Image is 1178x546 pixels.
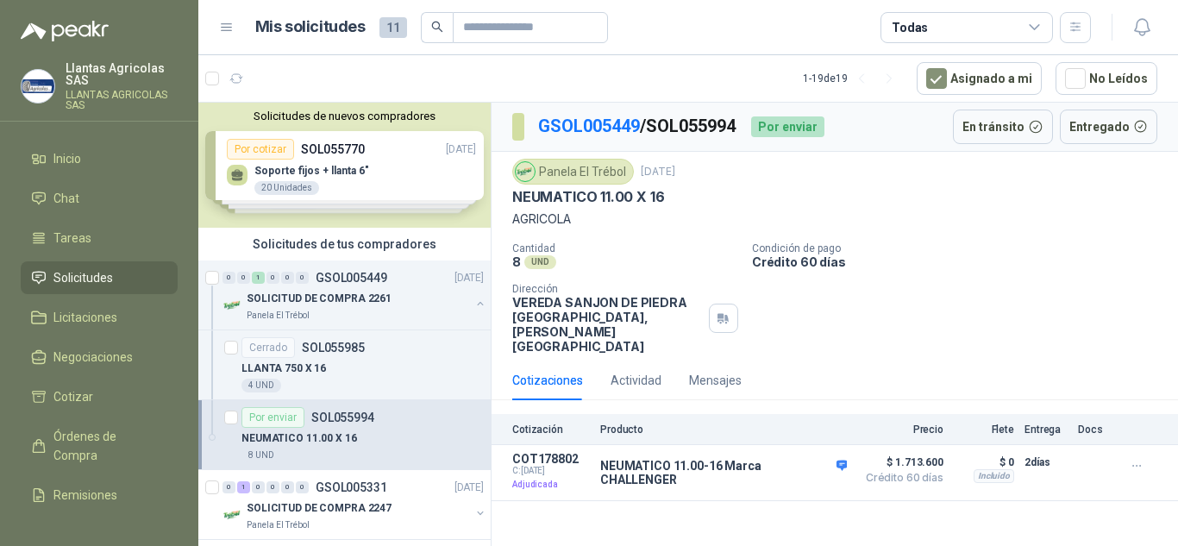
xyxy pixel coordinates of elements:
[198,103,491,228] div: Solicitudes de nuevos compradoresPor cotizarSOL055770[DATE] Soporte fijos + llanta 6"20 UnidadesP...
[247,291,392,307] p: SOLICITUD DE COMPRA 2261
[316,481,387,493] p: GSOL005331
[917,62,1042,95] button: Asignado a mi
[281,272,294,284] div: 0
[21,261,178,294] a: Solicitudes
[857,452,943,473] span: $ 1.713.600
[241,449,281,462] div: 8 UND
[66,62,178,86] p: Llantas Agricolas SAS
[53,486,117,505] span: Remisiones
[1024,452,1068,473] p: 2 días
[431,21,443,33] span: search
[512,242,738,254] p: Cantidad
[803,65,903,92] div: 1 - 19 de 19
[53,308,117,327] span: Licitaciones
[241,407,304,428] div: Por enviar
[954,424,1014,436] p: Flete
[21,341,178,373] a: Negociaciones
[311,411,374,424] p: SOL055994
[205,110,484,122] button: Solicitudes de nuevos compradores
[241,361,326,377] p: LLANTA 750 X 16
[241,379,281,392] div: 4 UND
[296,272,309,284] div: 0
[512,210,1157,229] p: AGRICOLA
[512,254,521,269] p: 8
[252,272,265,284] div: 1
[53,268,113,287] span: Solicitudes
[53,189,79,208] span: Chat
[22,70,54,103] img: Company Logo
[538,116,640,136] a: GSOL005449
[516,162,535,181] img: Company Logo
[512,371,583,390] div: Cotizaciones
[222,477,487,532] a: 0 1 0 0 0 0 GSOL005331[DATE] Company LogoSOLICITUD DE COMPRA 2247Panela El Trébol
[21,21,109,41] img: Logo peakr
[524,255,556,269] div: UND
[953,110,1053,144] button: En tránsito
[222,481,235,493] div: 0
[222,505,243,525] img: Company Logo
[198,330,491,400] a: CerradoSOL055985LLANTA 750 X 164 UND
[974,469,1014,483] div: Incluido
[1056,62,1157,95] button: No Leídos
[53,149,81,168] span: Inicio
[379,17,407,38] span: 11
[316,272,387,284] p: GSOL005449
[241,430,357,447] p: NEUMATICO 11.00 X 16
[252,481,265,493] div: 0
[222,272,235,284] div: 0
[241,337,295,358] div: Cerrado
[247,518,310,532] p: Panela El Trébol
[53,348,133,367] span: Negociaciones
[266,481,279,493] div: 0
[53,427,161,465] span: Órdenes de Compra
[66,90,178,110] p: LLANTAS AGRICOLAS SAS
[255,15,366,40] h1: Mis solicitudes
[641,164,675,180] p: [DATE]
[857,473,943,483] span: Crédito 60 días
[752,254,1171,269] p: Crédito 60 días
[611,371,661,390] div: Actividad
[892,18,928,37] div: Todas
[198,400,491,470] a: Por enviarSOL055994NEUMATICO 11.00 X 168 UND
[53,387,93,406] span: Cotizar
[21,182,178,215] a: Chat
[512,188,664,206] p: NEUMATICO 11.00 X 16
[247,309,310,323] p: Panela El Trébol
[222,267,487,323] a: 0 0 1 0 0 0 GSOL005449[DATE] Company LogoSOLICITUD DE COMPRA 2261Panela El Trébol
[1078,424,1112,436] p: Docs
[454,480,484,496] p: [DATE]
[296,481,309,493] div: 0
[512,283,702,295] p: Dirección
[198,228,491,260] div: Solicitudes de tus compradores
[53,229,91,248] span: Tareas
[222,295,243,316] img: Company Logo
[237,481,250,493] div: 1
[512,476,590,493] p: Adjudicada
[21,380,178,413] a: Cotizar
[512,424,590,436] p: Cotización
[247,500,392,517] p: SOLICITUD DE COMPRA 2247
[21,479,178,511] a: Remisiones
[512,159,634,185] div: Panela El Trébol
[302,342,365,354] p: SOL055985
[954,452,1014,473] p: $ 0
[237,272,250,284] div: 0
[512,295,702,354] p: VEREDA SANJON DE PIEDRA [GEOGRAPHIC_DATA] , [PERSON_NAME][GEOGRAPHIC_DATA]
[21,142,178,175] a: Inicio
[512,466,590,476] span: C: [DATE]
[1060,110,1158,144] button: Entregado
[512,452,590,466] p: COT178802
[21,222,178,254] a: Tareas
[689,371,742,390] div: Mensajes
[600,424,847,436] p: Producto
[751,116,824,137] div: Por enviar
[266,272,279,284] div: 0
[454,270,484,286] p: [DATE]
[752,242,1171,254] p: Condición de pago
[281,481,294,493] div: 0
[600,459,847,486] p: NEUMATICO 11.00-16 Marca CHALLENGER
[857,424,943,436] p: Precio
[21,420,178,472] a: Órdenes de Compra
[21,301,178,334] a: Licitaciones
[1024,424,1068,436] p: Entrega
